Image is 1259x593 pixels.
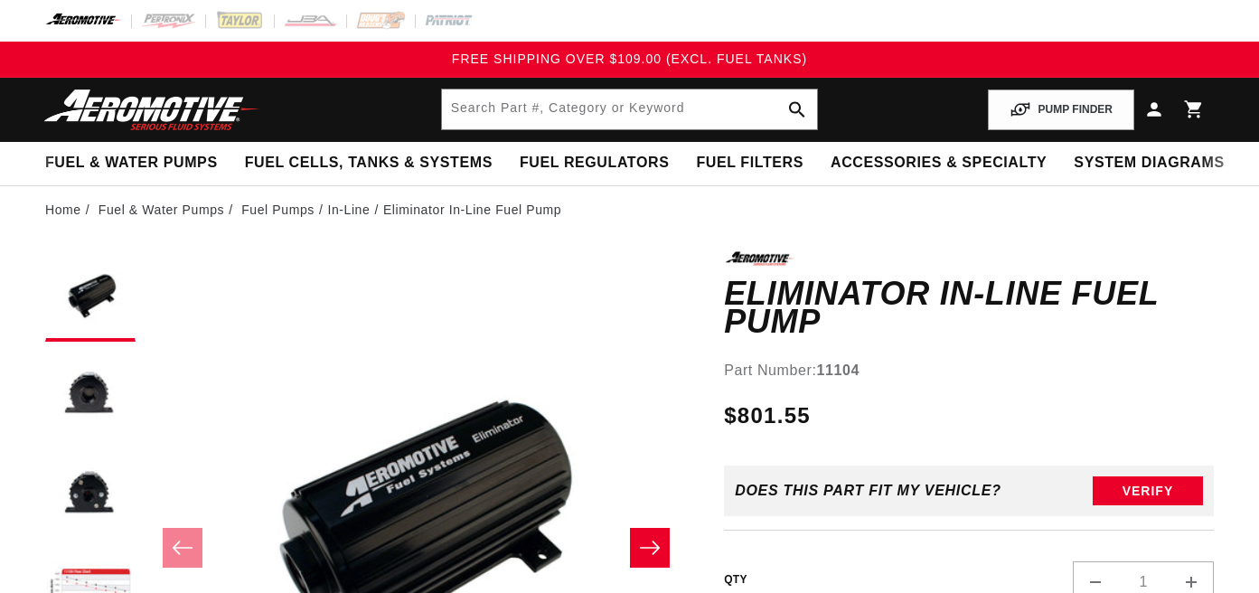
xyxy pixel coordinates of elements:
[45,450,136,541] button: Load image 3 in gallery view
[442,89,818,129] input: Search by Part Number, Category or Keyword
[817,142,1060,184] summary: Accessories & Specialty
[39,89,265,131] img: Aeromotive
[45,154,218,173] span: Fuel & Water Pumps
[1074,154,1224,173] span: System Diagrams
[682,142,817,184] summary: Fuel Filters
[45,351,136,441] button: Load image 2 in gallery view
[45,200,81,220] a: Home
[630,528,670,568] button: Slide right
[735,483,1001,499] div: Does This part fit My vehicle?
[99,200,224,220] a: Fuel & Water Pumps
[831,154,1047,173] span: Accessories & Specialty
[1093,476,1203,505] button: Verify
[327,200,383,220] li: In-Line
[1060,142,1237,184] summary: System Diagrams
[163,528,202,568] button: Slide left
[777,89,817,129] button: search button
[245,154,493,173] span: Fuel Cells, Tanks & Systems
[241,200,315,220] a: Fuel Pumps
[32,142,231,184] summary: Fuel & Water Pumps
[506,142,682,184] summary: Fuel Regulators
[383,200,561,220] li: Eliminator In-Line Fuel Pump
[988,89,1134,130] button: PUMP FINDER
[231,142,506,184] summary: Fuel Cells, Tanks & Systems
[724,572,747,588] label: QTY
[816,362,860,378] strong: 11104
[724,359,1214,382] div: Part Number:
[724,400,811,432] span: $801.55
[45,200,1214,220] nav: breadcrumbs
[724,279,1214,336] h1: Eliminator In-Line Fuel Pump
[520,154,669,173] span: Fuel Regulators
[452,52,807,66] span: FREE SHIPPING OVER $109.00 (EXCL. FUEL TANKS)
[45,251,136,342] button: Load image 1 in gallery view
[696,154,803,173] span: Fuel Filters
